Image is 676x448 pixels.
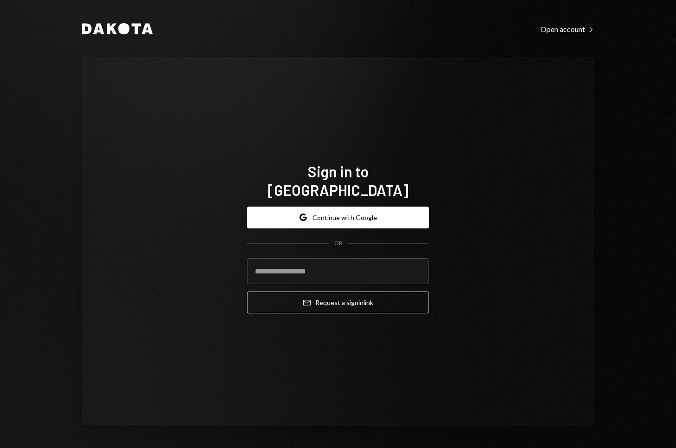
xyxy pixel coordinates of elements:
[247,207,429,228] button: Continue with Google
[247,162,429,199] h1: Sign in to [GEOGRAPHIC_DATA]
[247,292,429,313] button: Request a signinlink
[540,24,594,34] a: Open account
[334,240,342,247] div: OR
[540,25,594,34] div: Open account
